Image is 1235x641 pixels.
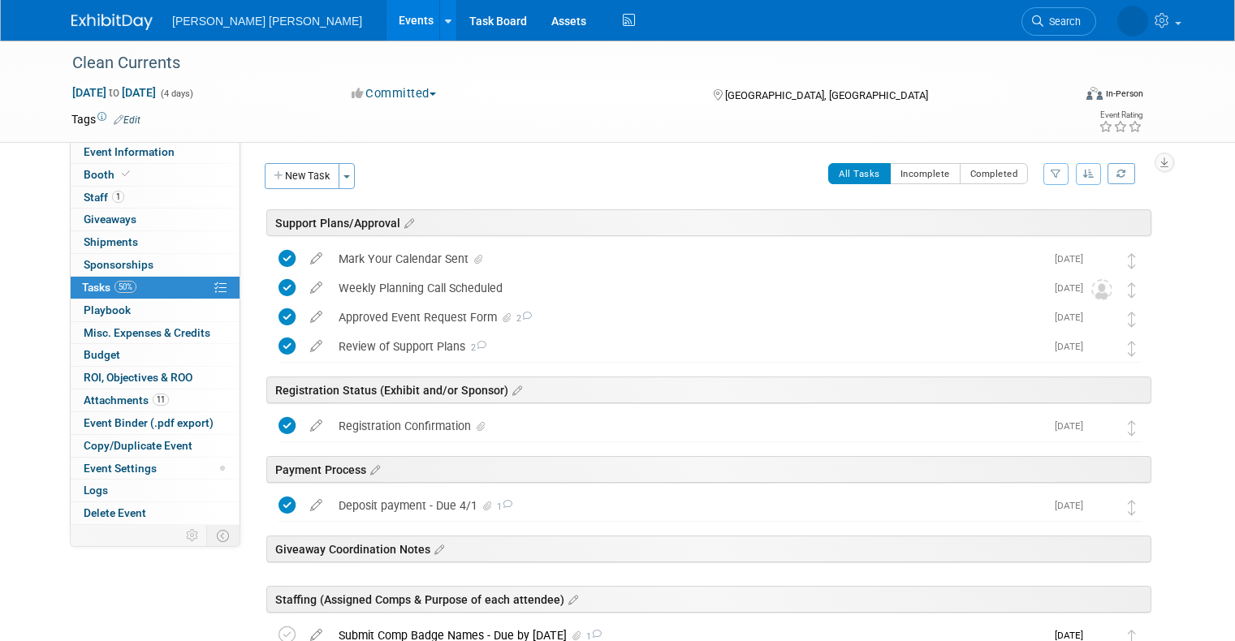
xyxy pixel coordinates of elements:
span: [GEOGRAPHIC_DATA], [GEOGRAPHIC_DATA] [725,89,928,101]
td: Toggle Event Tabs [207,525,240,546]
a: Edit sections [508,381,522,398]
span: Shipments [84,235,138,248]
img: Kelly Graber [1091,250,1112,271]
a: Giveaways [71,209,240,230]
img: Kelly Graber [1091,417,1112,438]
a: Booth [71,164,240,186]
a: Edit sections [366,461,380,477]
a: edit [302,419,330,433]
img: Format-Inperson.png [1086,87,1103,100]
div: Registration Status (Exhibit and/or Sponsor) [266,376,1151,403]
div: Review of Support Plans [330,333,1045,360]
span: 1 [494,501,512,512]
span: [DATE] [1055,500,1091,511]
a: Edit sections [400,214,414,230]
a: Event Information [71,141,240,163]
a: Copy/Duplicate Event [71,435,240,457]
span: [DATE] [1055,420,1091,432]
span: Modified Layout [220,466,225,471]
i: Move task [1128,312,1136,327]
i: Move task [1128,500,1136,515]
span: Playbook [84,303,131,316]
span: Logs [84,484,108,497]
span: 2 [465,342,486,353]
div: Giveaway Coordination Notes [266,536,1151,562]
div: Staffing (Assigned Comps & Purpose of each attendee) [266,586,1151,613]
span: Event Binder (.pdf export) [84,416,214,429]
a: Misc. Expenses & Credits [71,322,240,344]
div: Approved Event Request Form [330,303,1045,331]
a: Refresh [1108,163,1135,184]
button: New Task [265,163,339,189]
a: edit [302,339,330,354]
a: ROI, Objectives & ROO [71,367,240,389]
img: Unassigned [1091,279,1112,300]
span: Booth [84,168,133,181]
span: Misc. Expenses & Credits [84,326,210,339]
a: Staff1 [71,187,240,209]
button: Committed [346,85,443,102]
a: Attachments11 [71,389,240,411]
a: Search [1021,7,1096,36]
div: Mark Your Calendar Sent [330,245,1045,273]
a: Edit sections [564,591,578,607]
img: Kelly Graber [1091,338,1112,359]
button: Completed [960,163,1029,184]
i: Move task [1128,420,1136,436]
span: (4 days) [159,88,193,99]
span: [DATE] [1055,341,1091,352]
i: Booth reservation complete [122,170,130,179]
span: [DATE] [1055,282,1091,294]
span: to [106,86,122,99]
span: [DATE] [1055,253,1091,265]
span: Tasks [82,281,136,294]
div: Deposit payment - Due 4/1 [330,492,1045,519]
a: Shipments [71,231,240,253]
span: [PERSON_NAME] [PERSON_NAME] [172,15,362,28]
span: ROI, Objectives & ROO [84,371,192,384]
div: Support Plans/Approval [266,209,1151,236]
td: Tags [71,111,140,127]
a: Edit [114,114,140,126]
span: Attachments [84,394,169,407]
i: Move task [1128,253,1136,269]
span: Search [1043,15,1081,28]
img: Kelly Graber [1117,6,1148,37]
span: Event Settings [84,462,157,475]
div: Event Rating [1099,111,1142,119]
img: Kelly Graber [1091,497,1112,518]
span: Sponsorships [84,258,153,271]
a: Edit sections [430,540,444,557]
span: [DATE] [1055,630,1091,641]
img: ExhibitDay [71,14,153,30]
span: Copy/Duplicate Event [84,439,192,452]
a: Delete Event [71,502,240,524]
a: edit [302,252,330,266]
a: edit [302,281,330,295]
a: Event Settings [71,458,240,480]
span: Delete Event [84,506,146,519]
td: Personalize Event Tab Strip [179,525,207,546]
div: Registration Confirmation [330,412,1045,440]
div: Clean Currents [67,49,1052,78]
div: Weekly Planning Call Scheduled [330,274,1045,302]
a: Logs [71,480,240,501]
span: Staff [84,191,124,204]
img: Kelly Graber [1091,308,1112,329]
span: Giveaways [84,213,136,226]
a: Budget [71,344,240,366]
i: Move task [1128,282,1136,298]
button: All Tasks [828,163,891,184]
button: Incomplete [890,163,961,184]
i: Move task [1128,341,1136,356]
a: Playbook [71,299,240,321]
span: [DATE] [1055,312,1091,323]
div: Payment Process [266,456,1151,483]
a: Tasks50% [71,277,240,299]
div: In-Person [1105,88,1143,100]
a: Sponsorships [71,254,240,276]
div: Event Format [985,84,1143,109]
span: 50% [114,281,136,293]
a: edit [302,498,330,513]
a: edit [302,310,330,325]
